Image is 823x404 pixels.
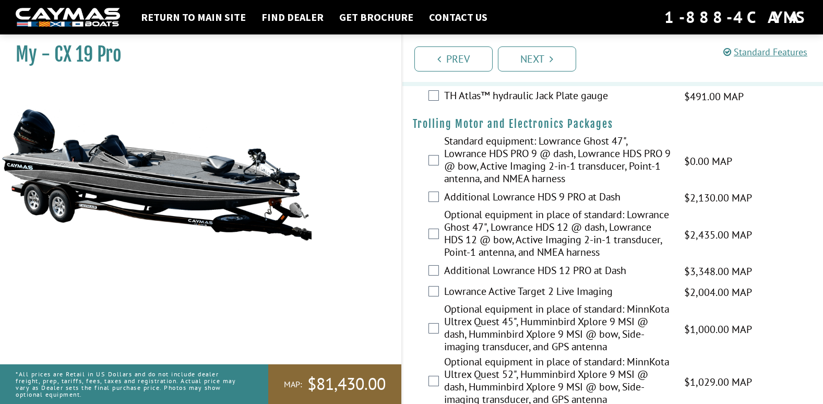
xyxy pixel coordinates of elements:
span: $0.00 MAP [684,153,732,169]
label: Additional Lowrance HDS 9 PRO at Dash [444,191,672,206]
a: Get Brochure [334,10,419,24]
p: *All prices are Retail in US Dollars and do not include dealer freight, prep, tariffs, fees, taxe... [16,365,245,403]
a: Prev [414,46,493,72]
span: $2,130.00 MAP [684,190,752,206]
h1: My - CX 19 Pro [16,43,375,66]
span: $3,348.00 MAP [684,264,752,279]
span: $491.00 MAP [684,89,744,104]
span: $1,000.00 MAP [684,322,752,337]
div: 1-888-4CAYMAS [664,6,807,29]
a: Contact Us [424,10,493,24]
label: TH Atlas™ hydraulic Jack Plate gauge [444,89,672,104]
span: $1,029.00 MAP [684,374,752,390]
h4: Trolling Motor and Electronics Packages [413,117,813,130]
a: Find Dealer [256,10,329,24]
label: Additional Lowrance HDS 12 PRO at Dash [444,264,672,279]
label: Lowrance Active Target 2 Live Imaging [444,285,672,300]
span: MAP: [284,379,302,390]
label: Standard equipment: Lowrance Ghost 47", Lowrance HDS PRO 9 @ dash, Lowrance HDS PRO 9 @ bow, Acti... [444,135,672,187]
a: Return to main site [136,10,251,24]
img: white-logo-c9c8dbefe5ff5ceceb0f0178aa75bf4bb51f6bca0971e226c86eb53dfe498488.png [16,8,120,27]
a: Next [498,46,576,72]
span: $2,004.00 MAP [684,284,752,300]
span: $2,435.00 MAP [684,227,752,243]
label: Optional equipment in place of standard: MinnKota Ultrex Quest 45", Humminbird Xplore 9 MSI @ das... [444,303,672,355]
span: $81,430.00 [307,373,386,395]
label: Optional equipment in place of standard: Lowrance Ghost 47", Lowrance HDS 12 @ dash, Lowrance HDS... [444,208,672,261]
a: Standard Features [723,46,807,58]
a: MAP:$81,430.00 [268,364,401,404]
